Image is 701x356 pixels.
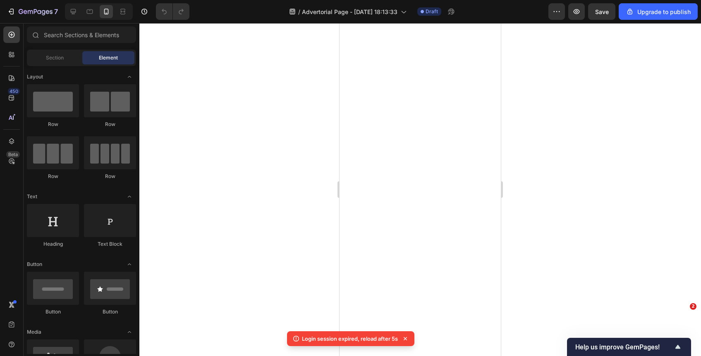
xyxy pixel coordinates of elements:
span: Toggle open [123,325,136,339]
span: 2 [690,303,696,310]
div: Undo/Redo [156,3,189,20]
div: Row [27,121,79,128]
div: Text Block [84,240,136,248]
span: Toggle open [123,190,136,203]
div: Heading [27,240,79,248]
div: Button [84,308,136,316]
input: Search Sections & Elements [27,26,136,43]
div: Beta [6,151,20,158]
button: 7 [3,3,62,20]
iframe: Intercom live chat [673,316,693,335]
p: 7 [54,7,58,17]
span: Save [595,8,609,15]
button: Save [588,3,615,20]
span: Toggle open [123,70,136,83]
span: Section [46,54,64,62]
button: Upgrade to publish [619,3,698,20]
span: Element [99,54,118,62]
span: Media [27,328,41,336]
span: Draft [426,8,438,15]
div: 450 [8,88,20,95]
span: Help us improve GemPages! [575,343,673,351]
span: / [298,7,300,16]
div: Upgrade to publish [626,7,691,16]
div: Row [27,173,79,180]
span: Button [27,261,42,268]
button: Show survey - Help us improve GemPages! [575,342,683,352]
div: Button [27,308,79,316]
div: Row [84,173,136,180]
span: Text [27,193,37,200]
span: Layout [27,73,43,81]
div: Row [84,121,136,128]
span: Toggle open [123,258,136,271]
iframe: Design area [340,23,501,356]
span: Advertorial Page - [DATE] 18:13:33 [302,7,397,16]
p: Login session expired, reload after 5s [302,335,398,343]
